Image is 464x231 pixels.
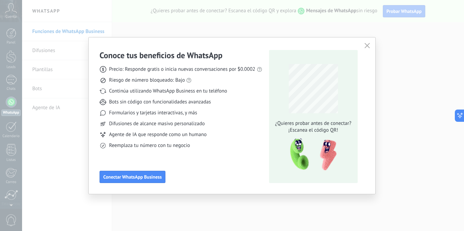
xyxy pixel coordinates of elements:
span: Continúa utilizando WhatsApp Business en tu teléfono [109,88,227,95]
h3: Conoce tus beneficios de WhatsApp [100,50,222,61]
span: Bots sin código con funcionalidades avanzadas [109,99,211,105]
span: Reemplaza tu número con tu negocio [109,142,190,149]
span: Riesgo de número bloqueado: Bajo [109,77,185,84]
span: Precio: Responde gratis o inicia nuevas conversaciones por $0.0002 [109,66,255,73]
span: Agente de IA que responde como un humano [109,131,207,138]
span: Conectar WhatsApp Business [103,175,162,179]
span: Formularios y tarjetas interactivas, y más [109,110,197,116]
img: qr-pic-1x.png [284,136,338,173]
span: ¡Escanea el código QR! [273,127,353,134]
span: ¿Quieres probar antes de conectar? [273,120,353,127]
span: Difusiones de alcance masivo personalizado [109,120,205,127]
button: Conectar WhatsApp Business [100,171,165,183]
